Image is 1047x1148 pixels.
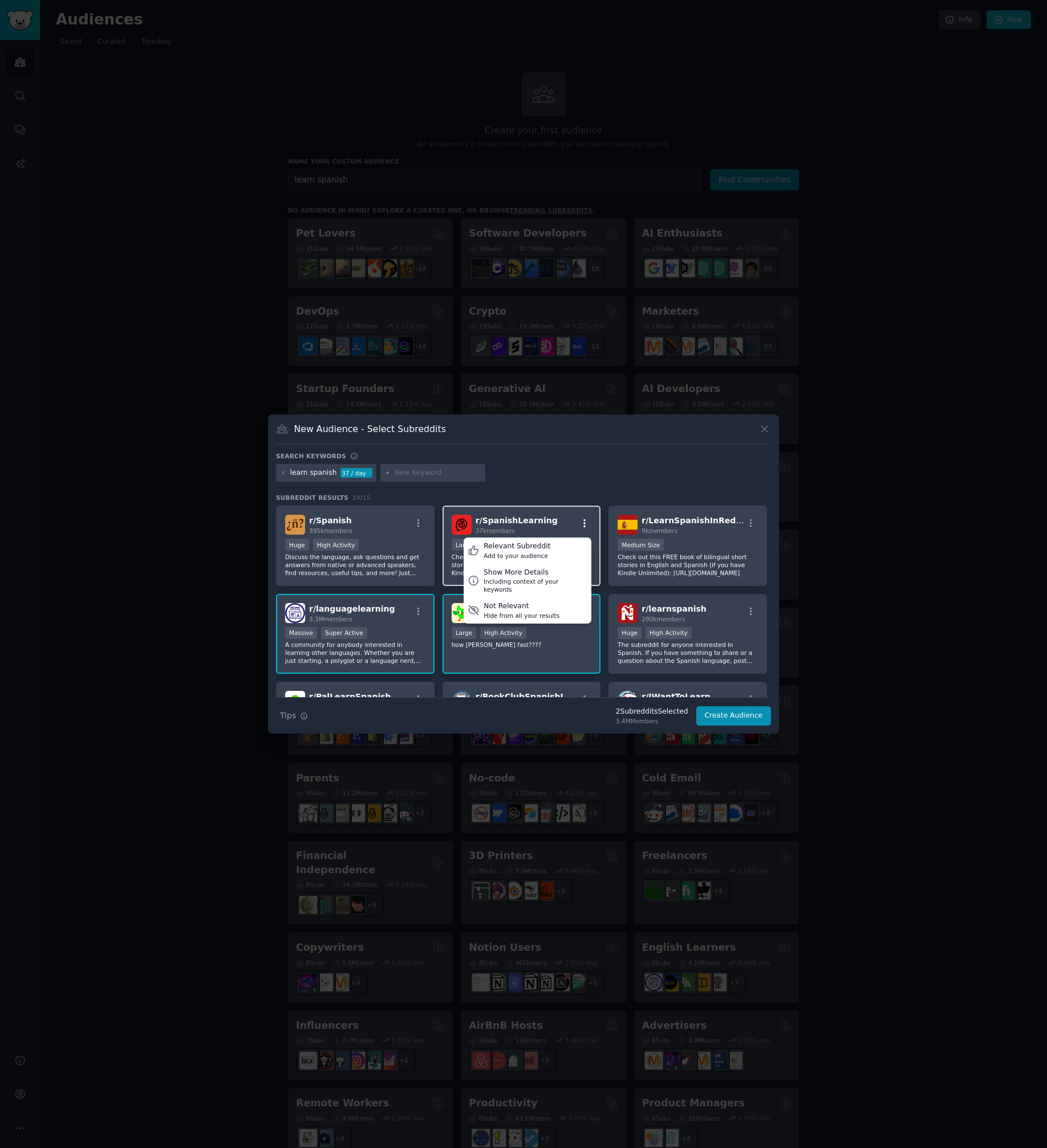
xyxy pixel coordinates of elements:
div: Huge [618,627,642,639]
div: Large [452,627,477,639]
div: Add to your audience [484,552,550,560]
div: Huge [285,539,309,551]
span: r/ LearnSpanishInReddit [642,516,748,525]
div: Massive [285,627,317,639]
span: r/ PalLearnSpanish [309,692,391,701]
span: r/ learnspanish [642,604,707,613]
span: r/ IWantToLearn [642,692,710,701]
span: 37k members [476,527,515,534]
div: Large [452,539,477,551]
img: learnspanish [618,603,638,623]
div: High Activity [313,539,359,551]
span: r/ languagelearning [309,604,395,613]
span: 3.3M members [309,616,352,622]
span: 280k members [642,616,685,622]
div: 37 / day [340,468,372,478]
span: 395k members [309,527,352,534]
p: Check out this FREE book of bilingual short stories in English and Spanish (if you have Kindle Un... [618,553,758,577]
span: 14 / 15 [352,494,371,501]
img: PalLearnSpanish [285,691,305,711]
p: Check out this FREE book of bilingual short stories in English and Spanish (if you have Kindle Un... [452,553,592,577]
div: High Activity [646,627,692,639]
p: how [PERSON_NAME] fast???? [452,641,592,649]
img: languagelearningjerk [452,603,472,623]
span: Subreddit Results [276,494,348,502]
button: Create Audience [696,706,772,726]
span: r/ BookClubSpanishLearn [476,692,586,701]
div: Including context of your keywords [484,577,587,593]
div: 2 Subreddit s Selected [616,707,688,717]
p: A community for anybody interested in learning other languages. Whether you are just starting, a ... [285,641,425,665]
span: r/ Spanish [309,516,352,525]
input: New Keyword [395,468,481,478]
div: Relevant Subreddit [484,542,550,552]
div: Medium Size [618,539,664,551]
div: learn spanish [290,468,337,478]
img: Spanish [285,515,305,535]
img: LearnSpanishInReddit [618,515,638,535]
h3: New Audience - Select Subreddits [294,423,446,435]
h3: Search keywords [276,452,346,460]
p: The subreddit for anyone interested in Spanish. If you have something to share or a question abou... [618,641,758,665]
div: 3.4M Members [616,717,688,725]
div: Show More Details [484,568,587,578]
img: IWantToLearn [618,691,638,711]
span: r/ SpanishLearning [476,516,558,525]
div: Not Relevant [484,601,559,612]
p: Discuss the language, ask questions and get answers from native or advanced speakers, find resour... [285,553,425,577]
div: Super Active [321,627,367,639]
div: High Activity [480,627,526,639]
span: Tips [280,710,296,722]
div: Hide from all your results [484,612,559,620]
img: SpanishLearning [452,515,472,535]
img: BookClubSpanishLearn [452,691,472,711]
img: languagelearning [285,603,305,623]
button: Tips [276,706,312,726]
span: 9k members [642,527,677,534]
